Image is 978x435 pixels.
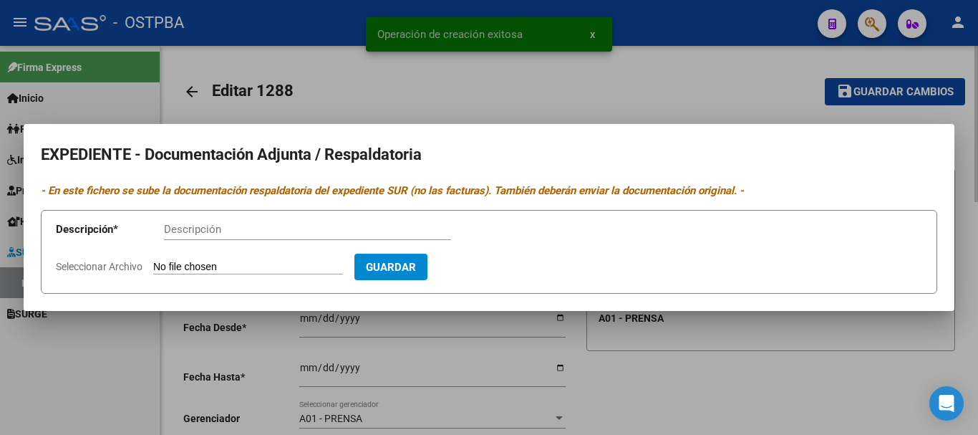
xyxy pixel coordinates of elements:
[56,221,164,238] p: Descripción
[354,254,427,280] button: Guardar
[929,386,964,421] div: Open Intercom Messenger
[41,184,744,197] i: - En este fichero se sube la documentación respaldatoria del expediente SUR (no las facturas). Ta...
[41,141,937,168] h2: EXPEDIENTE - Documentación Adjunta / Respaldatoria
[366,261,416,274] span: Guardar
[56,261,142,272] span: Seleccionar Archivo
